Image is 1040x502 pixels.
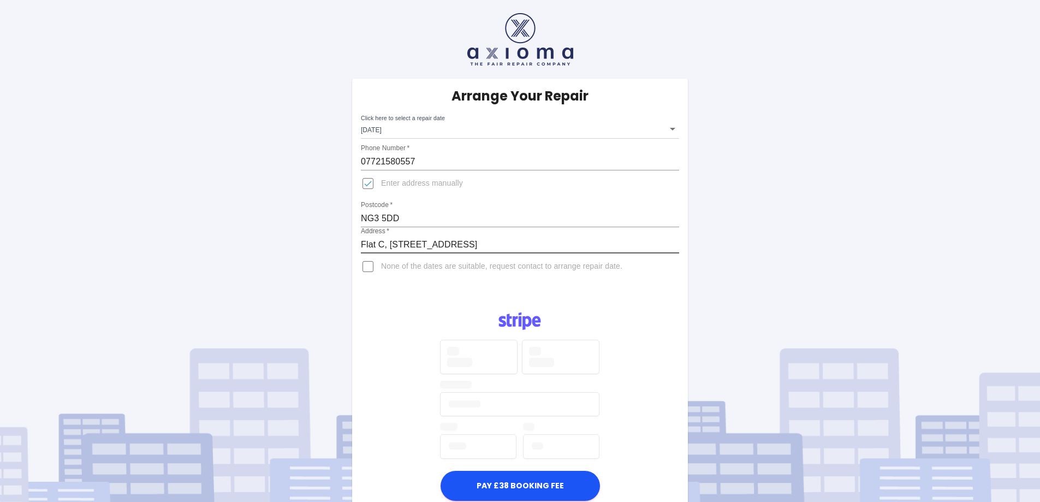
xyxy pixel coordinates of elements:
img: axioma [467,13,573,66]
label: Click here to select a repair date [361,114,445,122]
img: Logo [492,308,547,334]
span: None of the dates are suitable, request contact to arrange repair date. [381,261,622,272]
label: Postcode [361,200,393,210]
label: Phone Number [361,144,409,153]
span: Enter address manually [381,178,463,189]
div: [DATE] [361,119,679,139]
label: Address [361,227,389,236]
button: Pay £38 Booking Fee [441,471,600,501]
h5: Arrange Your Repair [451,87,589,105]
